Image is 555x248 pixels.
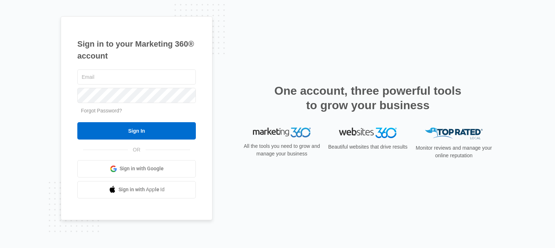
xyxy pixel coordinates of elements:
p: All the tools you need to grow and manage your business [241,142,322,158]
p: Monitor reviews and manage your online reputation [413,144,494,159]
img: Top Rated Local [425,128,483,140]
a: Sign in with Google [77,160,196,178]
p: Beautiful websites that drive results [327,143,408,151]
img: Marketing 360 [253,128,311,138]
a: Forgot Password? [81,108,122,114]
input: Sign In [77,122,196,140]
h2: One account, three powerful tools to grow your business [272,84,464,112]
img: Websites 360 [339,128,397,138]
h1: Sign in to your Marketing 360® account [77,38,196,62]
input: Email [77,69,196,85]
span: Sign in with Apple Id [119,186,165,193]
span: OR [128,146,146,154]
a: Sign in with Apple Id [77,181,196,198]
span: Sign in with Google [120,165,164,172]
